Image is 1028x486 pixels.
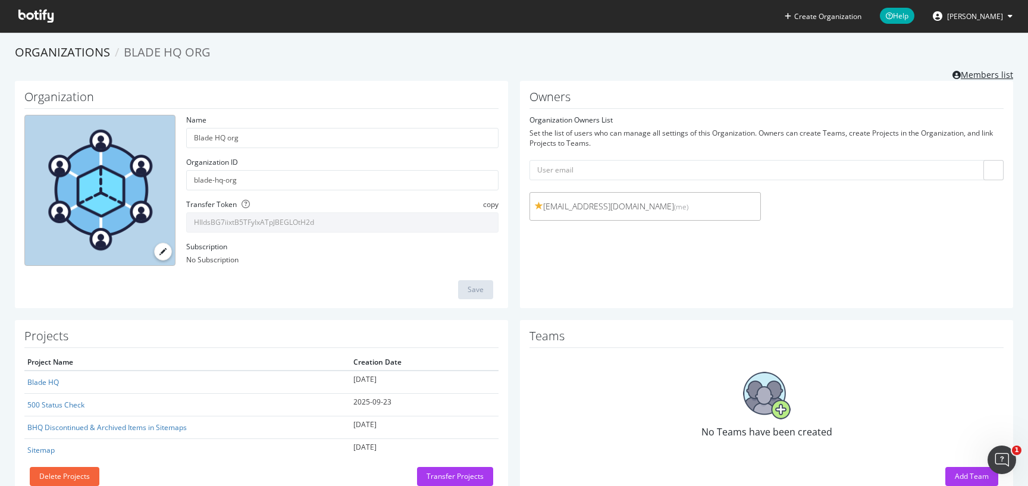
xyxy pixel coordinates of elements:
h1: Owners [529,90,1004,109]
span: Jesse Hunsaker [947,11,1003,21]
h1: Organization [24,90,499,109]
label: Organization ID [186,157,238,167]
td: 2025-09-23 [350,394,499,416]
a: Members list [952,66,1013,81]
a: BHQ Discontinued & Archived Items in Sitemaps [27,422,187,432]
button: Add Team [945,467,998,486]
input: Organization ID [186,170,499,190]
label: Transfer Token [186,199,237,209]
button: [PERSON_NAME] [923,7,1022,26]
button: Delete Projects [30,467,99,486]
div: Delete Projects [39,471,90,481]
iframe: Intercom live chat [988,446,1016,474]
button: Create Organization [784,11,862,22]
h1: Teams [529,330,1004,348]
small: (me) [674,202,688,211]
label: Organization Owners List [529,115,613,125]
input: name [186,128,499,148]
a: Organizations [15,44,110,60]
div: Add Team [955,471,989,481]
th: Creation Date [350,354,499,371]
span: Help [880,8,914,24]
a: Transfer Projects [417,471,493,481]
span: No Teams have been created [701,425,832,438]
td: [DATE] [350,416,499,439]
a: 500 Status Check [27,400,84,410]
td: [DATE] [350,371,499,394]
ol: breadcrumbs [15,44,1013,61]
span: 1 [1012,446,1021,455]
a: Add Team [945,471,998,481]
td: [DATE] [350,439,499,462]
label: Subscription [186,242,227,252]
a: Sitemap [27,445,55,455]
input: User email [529,160,1004,180]
th: Project Name [24,354,350,371]
div: No Subscription [186,255,499,265]
a: Blade HQ [27,377,59,387]
span: [EMAIL_ADDRESS][DOMAIN_NAME] [535,200,756,212]
button: Transfer Projects [417,467,493,486]
div: Save [468,284,484,294]
label: Name [186,115,206,125]
a: Delete Projects [30,471,99,481]
span: copy [483,199,499,209]
div: Set the list of users who can manage all settings of this Organization. Owners can create Teams, ... [529,128,1004,148]
img: No Teams have been created [743,372,791,419]
div: Transfer Projects [427,471,484,481]
button: Save [458,280,493,299]
span: Blade HQ org [124,44,211,60]
h1: Projects [24,330,499,348]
